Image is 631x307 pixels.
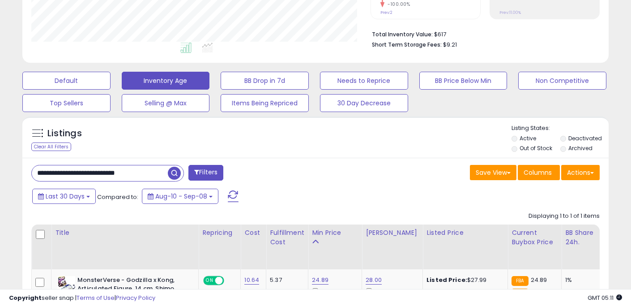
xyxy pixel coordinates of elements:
[31,143,71,151] div: Clear All Filters
[320,72,408,90] button: Needs to Reprice
[22,94,111,112] button: Top Sellers
[512,124,609,133] p: Listing States:
[22,72,111,90] button: Default
[77,294,115,302] a: Terms of Use
[565,228,598,247] div: BB Share 24h.
[9,294,42,302] strong: Copyright
[122,72,210,90] button: Inventory Age
[312,276,328,285] a: 24.89
[221,72,309,90] button: BB Drop in 7d
[320,94,408,112] button: 30 Day Decrease
[372,28,593,39] li: $617
[384,1,410,8] small: -100.00%
[46,192,85,201] span: Last 30 Days
[142,189,218,204] button: Aug-10 - Sep-08
[270,228,304,247] div: Fulfillment Cost
[520,144,552,152] label: Out of Stock
[512,276,528,286] small: FBA
[270,276,301,284] div: 5.37
[97,193,138,201] span: Compared to:
[32,189,96,204] button: Last 30 Days
[188,165,223,181] button: Filters
[561,165,600,180] button: Actions
[312,228,358,238] div: Min Price
[419,72,507,90] button: BB Price Below Min
[499,10,521,15] small: Prev: 11.00%
[366,228,419,238] div: [PERSON_NAME]
[524,168,552,177] span: Columns
[518,165,560,180] button: Columns
[204,277,215,285] span: ON
[366,276,382,285] a: 28.00
[244,228,262,238] div: Cost
[426,276,501,284] div: $27.99
[531,276,547,284] span: 24.89
[372,30,433,38] b: Total Inventory Value:
[568,134,602,142] label: Deactivated
[588,294,622,302] span: 2025-10-9 05:11 GMT
[155,192,207,201] span: Aug-10 - Sep-08
[372,41,442,48] b: Short Term Storage Fees:
[244,276,259,285] a: 10.64
[55,228,195,238] div: Title
[9,294,155,303] div: seller snap | |
[426,276,467,284] b: Listed Price:
[221,94,309,112] button: Items Being Repriced
[116,294,155,302] a: Privacy Policy
[470,165,516,180] button: Save View
[443,40,457,49] span: $9.21
[426,228,504,238] div: Listed Price
[122,94,210,112] button: Selling @ Max
[565,276,595,284] div: 1%
[520,134,536,142] label: Active
[77,276,186,303] b: MonsterVerse - Godzilla x Kong, Articulated Figure, 14 cm, Shimo, for Children from 4 Years, MN3035
[529,212,600,221] div: Displaying 1 to 1 of 1 items
[518,72,606,90] button: Non Competitive
[568,144,593,152] label: Archived
[512,228,558,247] div: Current Buybox Price
[57,276,75,294] img: 41zURgTmTBL._SL40_.jpg
[380,10,392,15] small: Prev: 2
[202,228,237,238] div: Repricing
[47,127,82,140] h5: Listings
